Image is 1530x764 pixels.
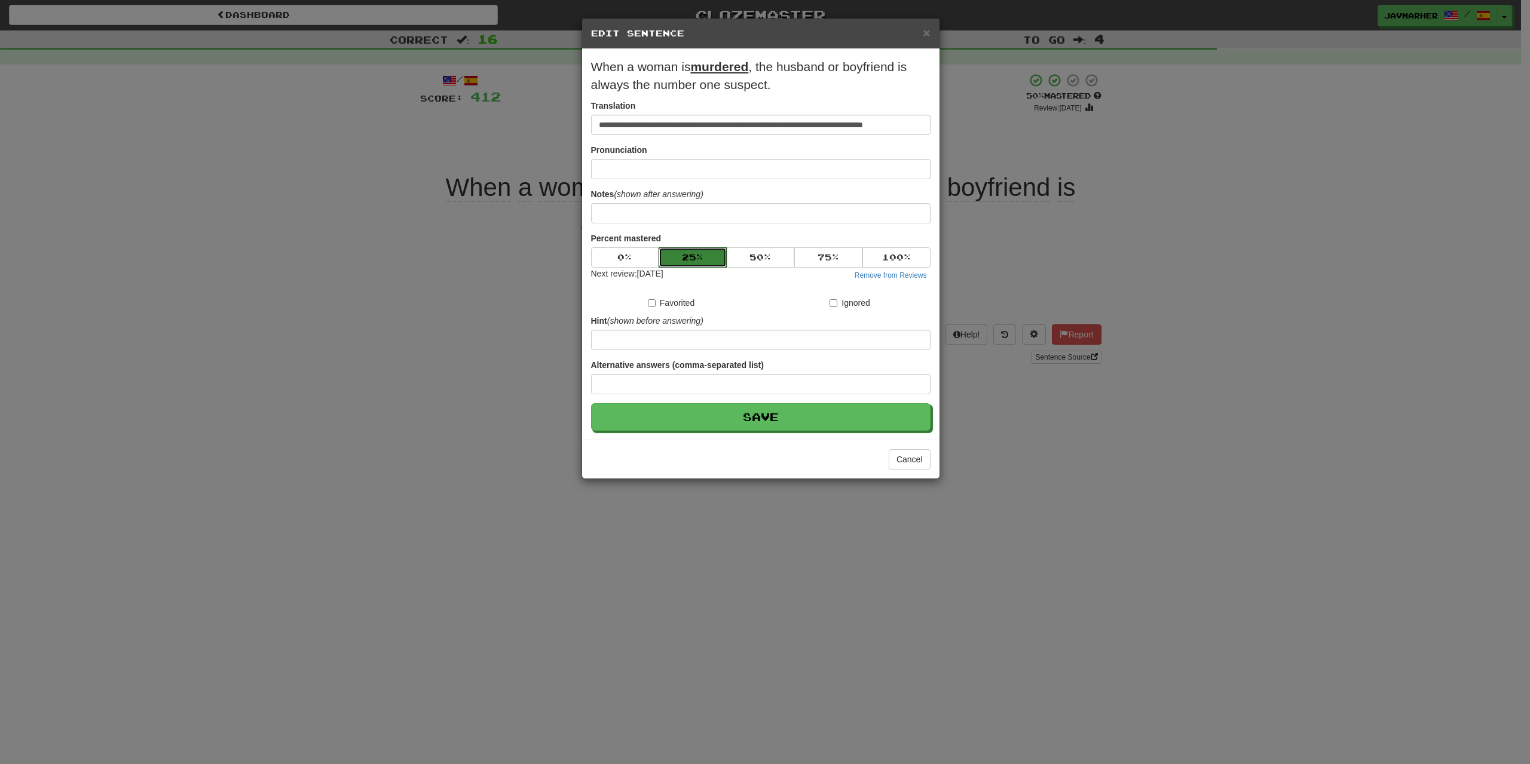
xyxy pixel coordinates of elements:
[591,315,703,327] label: Hint
[591,247,931,268] div: Percent mastered
[591,268,663,282] div: Next review: [DATE]
[607,316,703,326] em: (shown before answering)
[659,247,727,268] button: 25%
[830,299,837,307] input: Ignored
[591,247,659,268] button: 0%
[923,26,930,39] button: Close
[830,297,870,309] label: Ignored
[889,449,931,470] button: Cancel
[591,58,931,94] p: When a woman is , the husband or boyfriend is always the number one suspect.
[591,100,636,112] label: Translation
[794,247,862,268] button: 75%
[614,189,703,199] em: (shown after answering)
[851,269,931,282] button: Remove from Reviews
[591,232,662,244] label: Percent mastered
[591,403,931,431] button: Save
[862,247,931,268] button: 100%
[648,297,694,309] label: Favorited
[923,26,930,39] span: ×
[591,144,647,156] label: Pronunciation
[591,188,703,200] label: Notes
[690,60,748,73] u: murdered
[648,299,656,307] input: Favorited
[727,247,795,268] button: 50%
[591,359,764,371] label: Alternative answers (comma-separated list)
[591,27,931,39] h5: Edit Sentence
